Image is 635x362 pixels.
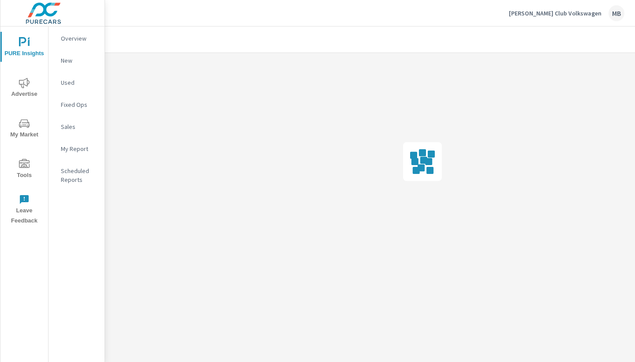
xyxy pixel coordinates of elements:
p: New [61,56,97,65]
div: Sales [49,120,105,133]
p: Used [61,78,97,87]
p: Fixed Ops [61,100,97,109]
p: [PERSON_NAME] Club Volkswagen [509,9,601,17]
span: My Market [3,118,45,140]
div: Used [49,76,105,89]
div: New [49,54,105,67]
span: Tools [3,159,45,181]
p: Overview [61,34,97,43]
div: Scheduled Reports [49,164,105,186]
div: Fixed Ops [49,98,105,111]
div: My Report [49,142,105,155]
span: PURE Insights [3,37,45,59]
p: Scheduled Reports [61,166,97,184]
div: nav menu [0,26,48,230]
div: MB [609,5,624,21]
span: Leave Feedback [3,194,45,226]
div: Overview [49,32,105,45]
p: Sales [61,122,97,131]
p: My Report [61,144,97,153]
span: Advertise [3,78,45,99]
